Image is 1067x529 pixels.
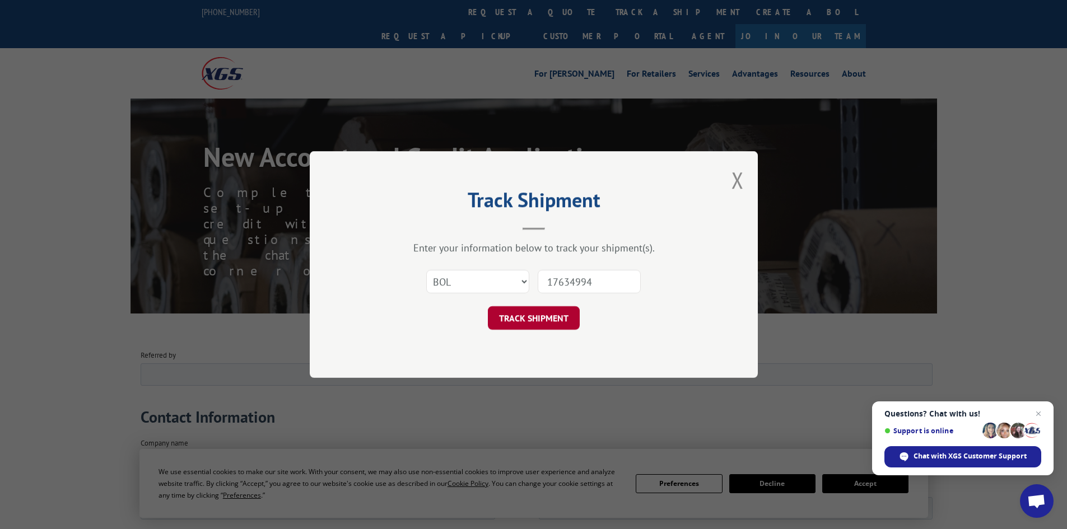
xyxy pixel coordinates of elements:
button: TRACK SHIPMENT [488,306,580,330]
span: Postal code [530,410,566,419]
span: DBA [398,134,412,144]
div: Open chat [1020,484,1054,518]
span: Who do you report to within your company? [398,226,532,236]
span: State/Region [265,410,305,419]
span: Chat with XGS Customer Support [914,451,1027,461]
span: Close chat [1032,407,1045,420]
button: Close modal [731,165,744,195]
div: Enter your information below to track your shipment(s). [366,241,702,254]
h2: Track Shipment [366,192,702,213]
input: Number(s) [538,270,641,293]
span: Questions? Chat with us! [884,409,1041,418]
span: Primary Contact Last Name [398,180,480,190]
span: Support is online [884,427,979,435]
span: Primary Contact Email [398,272,465,282]
div: Chat with XGS Customer Support [884,446,1041,467]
